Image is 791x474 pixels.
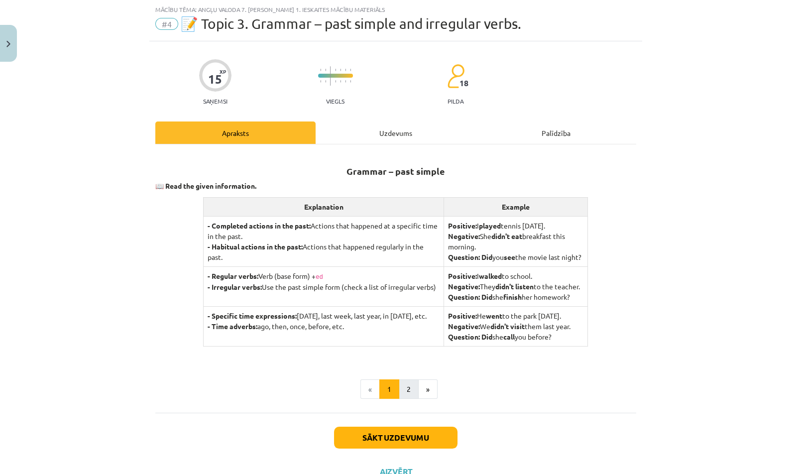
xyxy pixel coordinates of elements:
strong: didn't listen [495,282,534,291]
img: icon-short-line-57e1e144782c952c97e751825c79c345078a6d821885a25fce030b3d8c18986b.svg [345,69,346,71]
img: icon-short-line-57e1e144782c952c97e751825c79c345078a6d821885a25fce030b3d8c18986b.svg [350,69,351,71]
strong: Positive: [448,271,477,280]
img: icon-short-line-57e1e144782c952c97e751825c79c345078a6d821885a25fce030b3d8c18986b.svg [335,80,336,83]
td: I tennis [DATE]. She breakfast this morning. you the movie last night? [444,216,588,266]
strong: Positive: [448,311,477,320]
span: 📝 Topic 3. Grammar – past simple and irregular verbs. [181,15,521,32]
strong: Question: [448,292,480,301]
strong: - Regular verbs: [208,271,258,280]
p: pilda [448,98,463,105]
nav: Page navigation example [155,379,636,399]
strong: Negative: [448,232,480,240]
img: icon-short-line-57e1e144782c952c97e751825c79c345078a6d821885a25fce030b3d8c18986b.svg [320,80,321,83]
p: Viegls [326,98,344,105]
img: icon-long-line-d9ea69661e0d244f92f715978eff75569469978d946b2353a9bb055b3ed8787d.svg [330,66,331,86]
strong: went [486,311,502,320]
strong: didn't visit [490,322,525,331]
strong: Negative: [448,282,480,291]
strong: - Completed actions in the past: [208,221,311,230]
img: icon-short-line-57e1e144782c952c97e751825c79c345078a6d821885a25fce030b3d8c18986b.svg [325,69,326,71]
img: icon-short-line-57e1e144782c952c97e751825c79c345078a6d821885a25fce030b3d8c18986b.svg [325,80,326,83]
strong: played [479,221,501,230]
strong: Question: [448,332,480,341]
button: 1 [379,379,399,399]
td: [DATE], last week, last year, in [DATE], etc. ago, then, once, before, etc. [204,306,444,346]
div: Mācību tēma: Angļu valoda 7. [PERSON_NAME] 1. ieskaites mācību materiāls [155,6,636,13]
button: Sākt uzdevumu [334,427,457,449]
strong: Did [481,292,492,301]
div: 15 [208,72,222,86]
strong: Did [481,332,492,341]
img: students-c634bb4e5e11cddfef0936a35e636f08e4e9abd3cc4e673bd6f9a4125e45ecb1.svg [447,64,464,89]
strong: Question: [448,252,480,261]
button: » [418,379,438,399]
strong: - Time adverbs: [208,322,257,331]
strong: call [503,332,515,341]
td: He to the park [DATE]. We them last year. she you before? [444,306,588,346]
img: icon-short-line-57e1e144782c952c97e751825c79c345078a6d821885a25fce030b3d8c18986b.svg [340,80,341,83]
img: icon-close-lesson-0947bae3869378f0d4975bcd49f059093ad1ed9edebbc8119c70593378902aed.svg [6,41,10,47]
button: 2 [399,379,419,399]
strong: Grammar – past simple [346,165,445,177]
td: Verb (base form) + Use the past simple form (check a list of irregular verbs) [204,266,444,306]
img: icon-short-line-57e1e144782c952c97e751825c79c345078a6d821885a25fce030b3d8c18986b.svg [345,80,346,83]
strong: Negative: [448,322,480,331]
strong: didn't eat [491,232,522,240]
div: Uzdevums [316,121,476,144]
strong: - Specific time expressions: [208,311,297,320]
strong: 📖 Read the given information. [155,181,256,190]
img: icon-short-line-57e1e144782c952c97e751825c79c345078a6d821885a25fce030b3d8c18986b.svg [350,80,351,83]
strong: walked [479,271,502,280]
td: I to school. They to the teacher. she her homework? [444,266,588,306]
p: Saņemsi [199,98,231,105]
span: 18 [459,79,468,88]
strong: see [504,252,515,261]
strong: - Habitual actions in the past: [208,242,303,251]
strong: finish [503,292,522,301]
img: icon-short-line-57e1e144782c952c97e751825c79c345078a6d821885a25fce030b3d8c18986b.svg [340,69,341,71]
img: icon-short-line-57e1e144782c952c97e751825c79c345078a6d821885a25fce030b3d8c18986b.svg [335,69,336,71]
div: Palīdzība [476,121,636,144]
strong: Explanation [304,202,343,211]
div: Apraksts [155,121,316,144]
img: icon-short-line-57e1e144782c952c97e751825c79c345078a6d821885a25fce030b3d8c18986b.svg [320,69,321,71]
span: XP [220,69,226,74]
span: #4 [155,18,178,30]
code: ed [316,274,323,281]
strong: Did [481,252,492,261]
strong: Positive: [448,221,477,230]
td: Actions that happened at a specific time in the past. Actions that happened regularly in the past. [204,216,444,266]
strong: Example [502,202,530,211]
strong: - Irregular verbs: [208,282,262,291]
